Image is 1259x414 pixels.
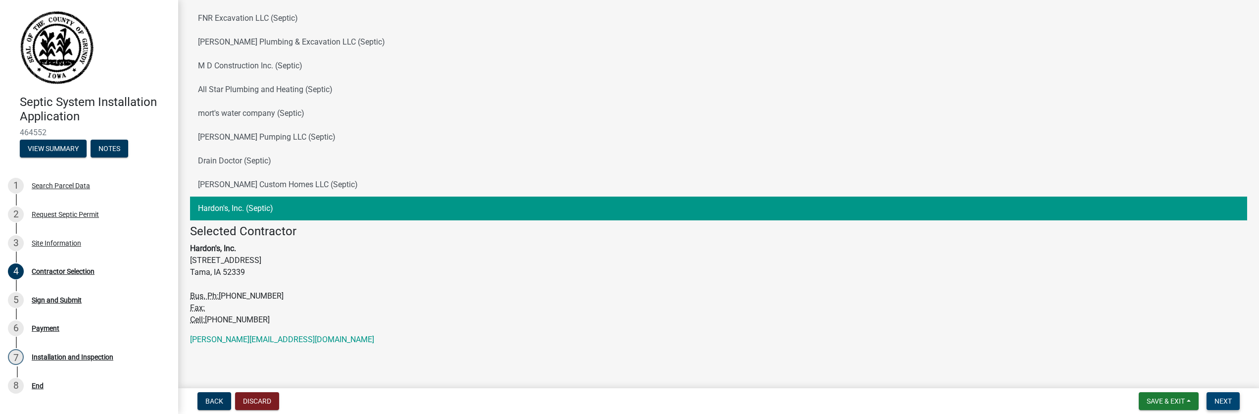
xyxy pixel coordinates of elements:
[8,292,24,308] div: 5
[8,178,24,194] div: 1
[32,211,99,218] div: Request Septic Permit
[190,315,205,324] abbr: Business Cell
[190,173,1247,197] button: [PERSON_NAME] Custom Homes LLC (Septic)
[20,140,87,157] button: View Summary
[190,197,1247,220] button: Hardon's, Inc. (Septic)
[190,303,205,312] abbr: Fax Number
[91,145,128,153] wm-modal-confirm: Notes
[190,335,374,344] a: [PERSON_NAME][EMAIL_ADDRESS][DOMAIN_NAME]
[20,10,94,85] img: Grundy County, Iowa
[235,392,279,410] button: Discard
[8,235,24,251] div: 3
[8,320,24,336] div: 6
[20,95,170,124] h4: Septic System Installation Application
[190,125,1247,149] button: [PERSON_NAME] Pumping LLC (Septic)
[32,297,82,304] div: Sign and Submit
[190,6,1247,30] button: FNR Excavation LLC (Septic)
[190,149,1247,173] button: Drain Doctor (Septic)
[190,244,236,253] strong: Hardon's, Inc.
[32,182,90,189] div: Search Parcel Data
[1214,397,1232,405] span: Next
[205,397,223,405] span: Back
[8,378,24,394] div: 8
[8,263,24,279] div: 4
[197,392,231,410] button: Back
[20,128,158,137] span: 464552
[190,224,1247,326] address: [STREET_ADDRESS] Tama, IA 52339
[32,268,95,275] div: Contractor Selection
[190,291,219,301] abbr: Business Phone
[32,382,44,389] div: End
[190,30,1247,54] button: [PERSON_NAME] Plumbing & Excavation LLC (Septic)
[32,354,113,361] div: Installation and Inspection
[190,224,1247,239] h4: Selected Contractor
[32,325,59,332] div: Payment
[1147,397,1185,405] span: Save & Exit
[1207,392,1240,410] button: Next
[20,145,87,153] wm-modal-confirm: Summary
[8,207,24,222] div: 2
[190,102,1247,125] button: mort's water company (Septic)
[219,291,284,301] span: [PHONE_NUMBER]
[205,315,270,324] span: [PHONE_NUMBER]
[8,349,24,365] div: 7
[190,54,1247,78] button: M D Construction Inc. (Septic)
[190,78,1247,102] button: All Star Plumbing and Heating (Septic)
[1139,392,1199,410] button: Save & Exit
[91,140,128,157] button: Notes
[32,240,81,247] div: Site Information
